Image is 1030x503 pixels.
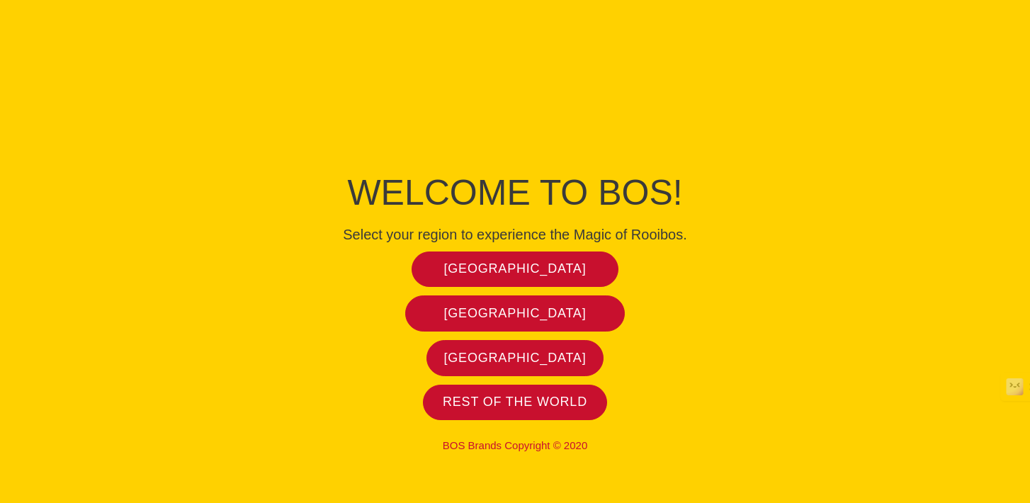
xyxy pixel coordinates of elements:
h4: Select your region to experience the Magic of Rooibos. [196,226,834,243]
img: Bos Brands [462,46,568,152]
a: [GEOGRAPHIC_DATA] [412,252,619,288]
span: [GEOGRAPHIC_DATA] [444,305,587,322]
span: [GEOGRAPHIC_DATA] [444,261,587,277]
h1: Welcome to BOS! [196,168,834,217]
a: Rest of the world [423,385,607,421]
a: [GEOGRAPHIC_DATA] [426,340,604,376]
a: [GEOGRAPHIC_DATA] [405,295,626,332]
p: BOS Brands Copyright © 2020 [196,439,834,452]
span: Rest of the world [443,394,587,410]
span: [GEOGRAPHIC_DATA] [444,350,587,366]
